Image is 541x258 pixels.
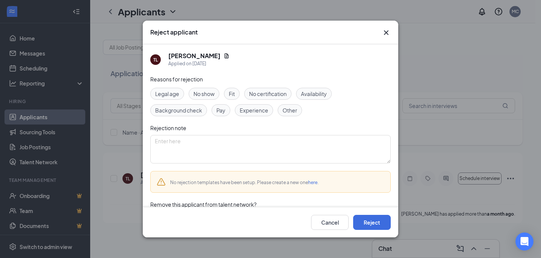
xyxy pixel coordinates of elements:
a: here [308,180,317,185]
div: Applied on [DATE] [168,60,230,67]
span: Pay [216,106,225,114]
button: Close [382,28,391,37]
svg: Document [224,53,230,59]
span: Legal age [155,90,179,98]
span: Fit [229,90,235,98]
button: Reject [353,215,391,230]
span: Availability [301,90,327,98]
button: Cancel [311,215,349,230]
span: Reasons for rejection [150,76,203,82]
h5: [PERSON_NAME] [168,52,221,60]
span: Experience [240,106,268,114]
span: Background check [155,106,202,114]
span: No certification [249,90,287,98]
span: Rejection note [150,124,186,131]
h3: Reject applicant [150,28,198,36]
span: No show [193,90,215,98]
span: Other [283,106,297,114]
div: TL [153,57,158,63]
div: Open Intercom Messenger [515,232,533,250]
span: Remove this applicant from talent network? [150,201,257,208]
span: No rejection templates have been setup. Please create a new one . [170,180,319,185]
svg: Warning [157,177,166,186]
svg: Cross [382,28,391,37]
